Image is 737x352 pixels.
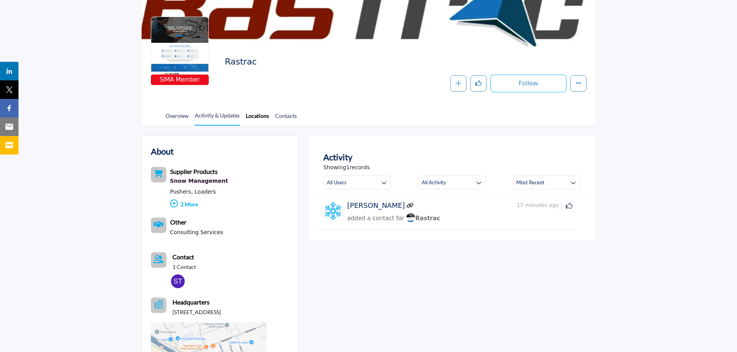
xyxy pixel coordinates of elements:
button: Contact-Employee Icon [151,252,166,268]
button: Category Icon [151,218,166,233]
i: Click to Like this activity [566,202,573,209]
b: Supplier Products [170,168,218,175]
span: SIMA Member [152,75,207,84]
a: Consulting Services [170,229,223,235]
span: Rastrac [406,215,440,222]
span: 1 [346,164,350,170]
a: Redirect to company listing [407,202,414,210]
button: More details [570,75,587,92]
p: 2 More [170,197,228,214]
a: Snow Management [170,176,228,186]
img: avtar-image [323,201,343,221]
a: Other [170,219,186,226]
b: Other [170,218,186,226]
b: Headquarters [172,298,210,307]
span: added a contact for [347,215,404,222]
img: image [406,213,416,223]
h2: Rastrac [225,57,437,67]
button: All Users [323,175,391,189]
b: Contact [172,253,194,260]
a: imageRastrac [406,214,440,223]
button: Category Icon [151,167,166,182]
a: Locations [245,112,269,125]
a: Contacts [275,112,297,125]
h3: Most Recent [516,179,544,186]
a: Loaders [194,189,216,195]
a: 1 Contact [172,263,196,271]
p: [STREET_ADDRESS] [172,308,221,316]
img: Sales T. [171,274,185,288]
h3: All Activity [422,179,446,186]
a: Link of redirect to contact page [151,252,166,268]
a: Contact [172,252,194,262]
button: All Activity [418,175,486,189]
span: 17 minutes ago [517,201,561,209]
a: Pushers, [170,189,193,195]
a: Overview [165,112,189,125]
span: Showing records [323,163,370,172]
button: Follow [490,75,566,92]
h5: [PERSON_NAME] [347,201,405,210]
h3: All Users [327,179,347,186]
button: Like [470,75,487,92]
button: Most Recent [513,175,580,189]
div: Snow management involves the removal, relocation, and mitigation of snow accumulation on roads, w... [170,176,228,186]
a: Supplier Products [170,169,218,175]
button: Headquarter icon [151,298,166,313]
a: Activity & Updates [194,111,240,126]
h2: Activity [323,151,352,163]
h2: About [151,145,174,158]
